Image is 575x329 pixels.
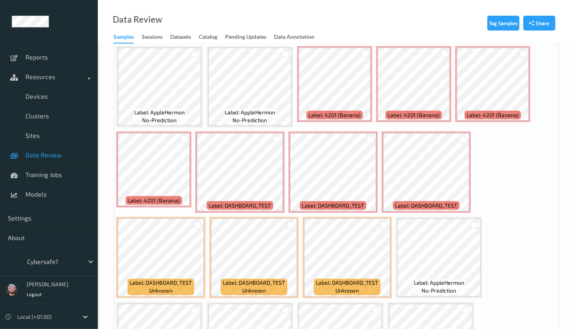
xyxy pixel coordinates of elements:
a: Pending Updates [225,32,274,43]
span: Label: 4201 (Banana) [388,111,440,119]
button: Share [523,16,555,31]
div: Sessions [142,33,162,43]
div: Datasets [170,33,191,43]
button: Tag Samples [487,16,519,31]
a: Samples [114,32,142,43]
div: Data Review [113,16,162,23]
a: Data Annotation [274,32,322,43]
span: Label: 4201 (Banana) [467,111,519,119]
span: Label: AppleHermon [225,108,275,116]
span: no-prediction [233,116,267,124]
span: Label: DASHBOARD_TEST [223,279,285,287]
div: Catalog [199,33,217,43]
span: Label: AppleHermon [414,279,464,287]
a: Datasets [170,32,199,43]
div: Pending Updates [225,33,266,43]
div: Data Annotation [274,33,314,43]
span: unknown [242,287,266,295]
span: Label: DASHBOARD_TEST [209,202,271,210]
span: Label: AppleHermon [134,108,185,116]
span: no-prediction [142,116,177,124]
span: Label: DASHBOARD_TEST [130,279,192,287]
span: Label: DASHBOARD_TEST [302,202,364,210]
span: Label: 4201 (Banana) [309,111,361,119]
span: Label: 4201 (Banana) [128,197,180,204]
span: no-prediction [422,287,456,295]
span: unknown [335,287,359,295]
div: Samples [114,33,134,43]
span: unknown [149,287,173,295]
span: Label: DASHBOARD_TEST [395,202,458,210]
a: Sessions [142,32,170,43]
a: Catalog [199,32,225,43]
span: Label: DASHBOARD_TEST [316,279,379,287]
